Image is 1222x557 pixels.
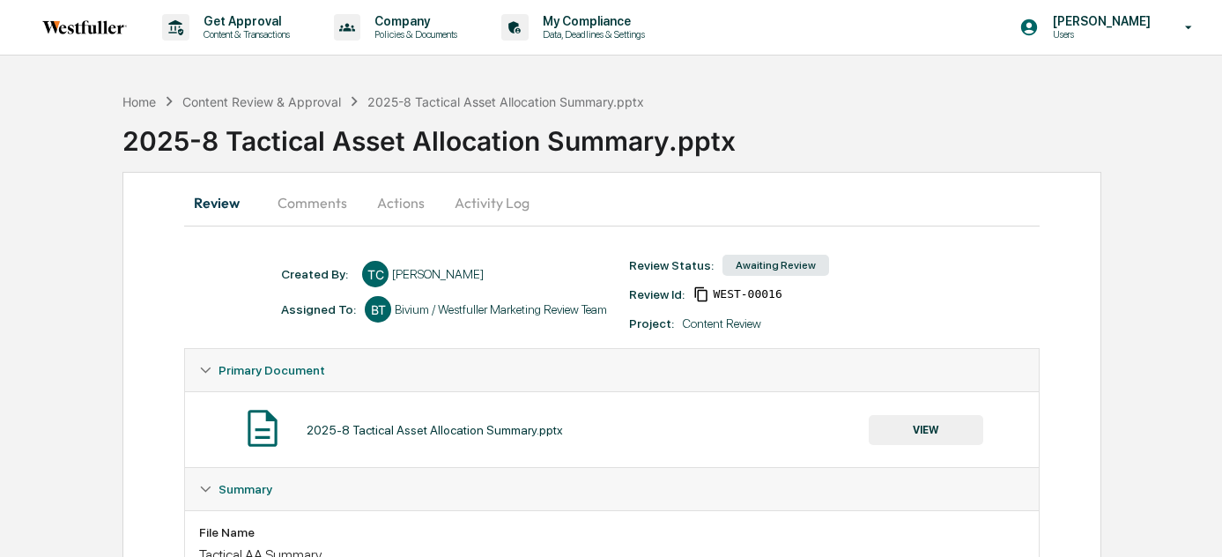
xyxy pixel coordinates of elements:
[683,316,761,330] div: Content Review
[307,423,563,437] div: 2025-8 Tactical Asset Allocation Summary.pptx
[1039,14,1159,28] p: [PERSON_NAME]
[189,28,299,41] p: Content & Transactions
[395,302,607,316] div: Bivium / Westfuller Marketing Review Team
[241,406,285,450] img: Document Icon
[218,363,325,377] span: Primary Document
[367,94,644,109] div: 2025-8 Tactical Asset Allocation Summary.pptx
[441,182,544,224] button: Activity Log
[362,261,389,287] div: TC
[1166,499,1213,546] iframe: Open customer support
[199,525,1025,539] div: File Name
[122,94,156,109] div: Home
[218,482,272,496] span: Summary
[184,182,263,224] button: Review
[1039,28,1159,41] p: Users
[529,28,654,41] p: Data, Deadlines & Settings
[189,14,299,28] p: Get Approval
[185,468,1039,510] div: Summary
[629,287,685,301] div: Review Id:
[713,287,781,301] span: d0a5c917-674b-4d71-85a6-0171396575b4
[392,267,484,281] div: [PERSON_NAME]
[360,28,466,41] p: Policies & Documents
[185,349,1039,391] div: Primary Document
[185,391,1039,467] div: Primary Document
[184,182,1040,224] div: secondary tabs example
[281,302,356,316] div: Assigned To:
[360,14,466,28] p: Company
[182,94,341,109] div: Content Review & Approval
[365,296,391,323] div: BT
[122,111,1222,157] div: 2025-8 Tactical Asset Allocation Summary.pptx
[263,182,361,224] button: Comments
[869,415,983,445] button: VIEW
[722,255,829,276] div: Awaiting Review
[42,20,127,34] img: logo
[629,258,714,272] div: Review Status:
[281,267,353,281] div: Created By: ‎ ‎
[629,316,674,330] div: Project:
[529,14,654,28] p: My Compliance
[361,182,441,224] button: Actions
